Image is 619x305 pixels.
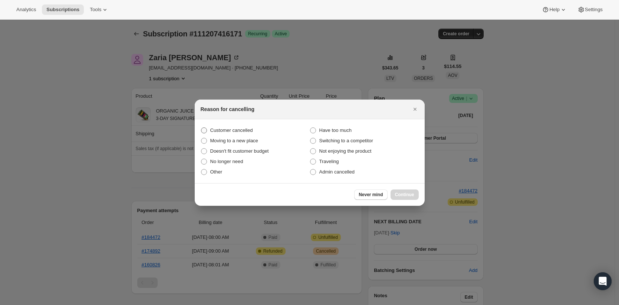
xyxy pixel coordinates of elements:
[201,106,254,113] h2: Reason for cancelling
[354,189,387,200] button: Never mind
[46,7,79,13] span: Subscriptions
[410,104,420,114] button: Close
[319,138,373,143] span: Switching to a competitor
[594,272,612,290] div: Open Intercom Messenger
[319,148,372,154] span: Not enjoying the product
[210,138,258,143] span: Moving to a new place
[585,7,603,13] span: Settings
[85,4,113,15] button: Tools
[319,159,339,164] span: Traveling
[319,127,352,133] span: Have too much
[549,7,559,13] span: Help
[210,127,253,133] span: Customer cancelled
[359,192,383,198] span: Never mind
[537,4,571,15] button: Help
[210,169,223,175] span: Other
[16,7,36,13] span: Analytics
[573,4,607,15] button: Settings
[210,148,269,154] span: Doesn't fit customer budget
[42,4,84,15] button: Subscriptions
[12,4,40,15] button: Analytics
[319,169,355,175] span: Admin cancelled
[210,159,243,164] span: No longer need
[90,7,101,13] span: Tools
